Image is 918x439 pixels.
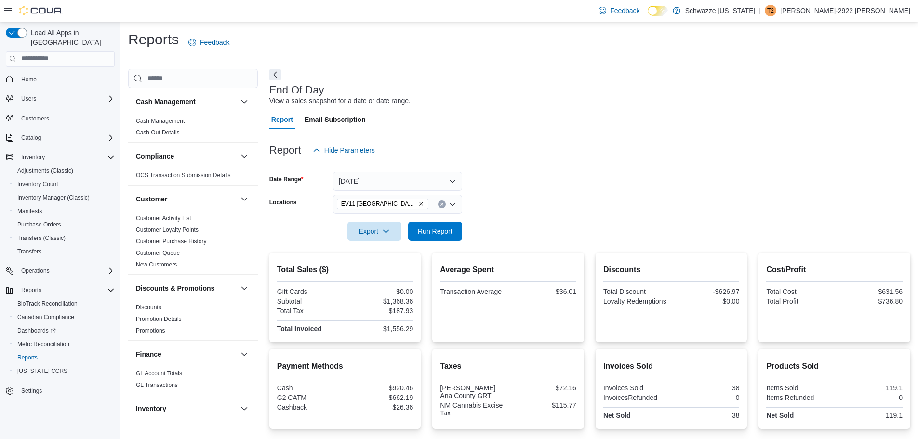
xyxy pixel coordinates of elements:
button: Discounts & Promotions [136,283,237,293]
p: | [759,5,761,16]
span: OCS Transaction Submission Details [136,172,231,179]
h2: Taxes [440,360,576,372]
span: BioTrack Reconciliation [17,300,78,307]
button: Remove EV11 Las Cruces South Valley from selection in this group [418,201,424,207]
div: Finance [128,368,258,395]
span: Settings [21,387,42,395]
button: Inventory Count [10,177,119,191]
span: Users [17,93,115,105]
button: Metrc Reconciliation [10,337,119,351]
a: Promotions [136,327,165,334]
span: Reports [21,286,41,294]
a: Cash Out Details [136,129,180,136]
button: Finance [136,349,237,359]
button: Inventory [17,151,49,163]
a: Dashboards [13,325,60,336]
div: Total Tax [277,307,343,315]
span: Feedback [610,6,639,15]
button: Inventory [136,404,237,413]
span: Feedback [200,38,229,47]
button: Customers [2,111,119,125]
div: $187.93 [347,307,413,315]
span: Manifests [13,205,115,217]
span: Customer Queue [136,249,180,257]
span: T2 [767,5,774,16]
button: Home [2,72,119,86]
span: Canadian Compliance [17,313,74,321]
div: Cashback [277,403,343,411]
button: Reports [17,284,45,296]
h3: Report [269,145,301,156]
div: $26.36 [347,403,413,411]
div: 0 [837,394,903,401]
div: $631.56 [837,288,903,295]
div: $920.46 [347,384,413,392]
span: Customers [17,112,115,124]
span: [US_STATE] CCRS [17,367,67,375]
h3: End Of Day [269,84,324,96]
button: Users [17,93,40,105]
button: Operations [2,264,119,278]
button: Users [2,92,119,106]
a: Purchase Orders [13,219,65,230]
span: Washington CCRS [13,365,115,377]
a: New Customers [136,261,177,268]
span: Customer Loyalty Points [136,226,199,234]
button: Finance [239,348,250,360]
button: Catalog [17,132,45,144]
button: Reports [2,283,119,297]
span: Catalog [21,134,41,142]
button: Cash Management [239,96,250,107]
span: Purchase Orders [17,221,61,228]
button: Inventory [239,403,250,414]
button: Discounts & Promotions [239,282,250,294]
div: Cash [277,384,343,392]
button: Inventory Manager (Classic) [10,191,119,204]
button: Compliance [136,151,237,161]
a: GL Transactions [136,382,178,388]
div: Loyalty Redemptions [603,297,669,305]
span: EV11 [GEOGRAPHIC_DATA] [341,199,416,209]
div: Gift Cards [277,288,343,295]
span: Transfers (Classic) [13,232,115,244]
div: Subtotal [277,297,343,305]
div: 119.1 [837,412,903,419]
span: Transfers [17,248,41,255]
button: Export [347,222,401,241]
div: Customer [128,213,258,274]
a: Dashboards [10,324,119,337]
a: Feedback [595,1,643,20]
span: Promotions [136,327,165,334]
button: Run Report [408,222,462,241]
div: $115.77 [510,401,576,409]
div: Items Sold [766,384,832,392]
span: Metrc Reconciliation [13,338,115,350]
div: 38 [673,384,739,392]
div: 119.1 [837,384,903,392]
a: Transfers (Classic) [13,232,69,244]
div: $72.16 [510,384,576,392]
div: Cash Management [128,115,258,142]
button: Purchase Orders [10,218,119,231]
span: Home [21,76,37,83]
span: Inventory Manager (Classic) [17,194,90,201]
span: Transfers (Classic) [17,234,66,242]
button: [DATE] [333,172,462,191]
a: Customer Activity List [136,215,191,222]
button: Catalog [2,131,119,145]
button: Settings [2,384,119,398]
button: Canadian Compliance [10,310,119,324]
div: $36.01 [510,288,576,295]
div: InvoicesRefunded [603,394,669,401]
span: Cash Management [136,117,185,125]
h2: Discounts [603,264,740,276]
span: Inventory [21,153,45,161]
a: BioTrack Reconciliation [13,298,81,309]
h3: Finance [136,349,161,359]
h3: Discounts & Promotions [136,283,214,293]
span: Metrc Reconciliation [17,340,69,348]
div: Discounts & Promotions [128,302,258,340]
span: Reports [13,352,115,363]
p: [PERSON_NAME]-2922 [PERSON_NAME] [780,5,910,16]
